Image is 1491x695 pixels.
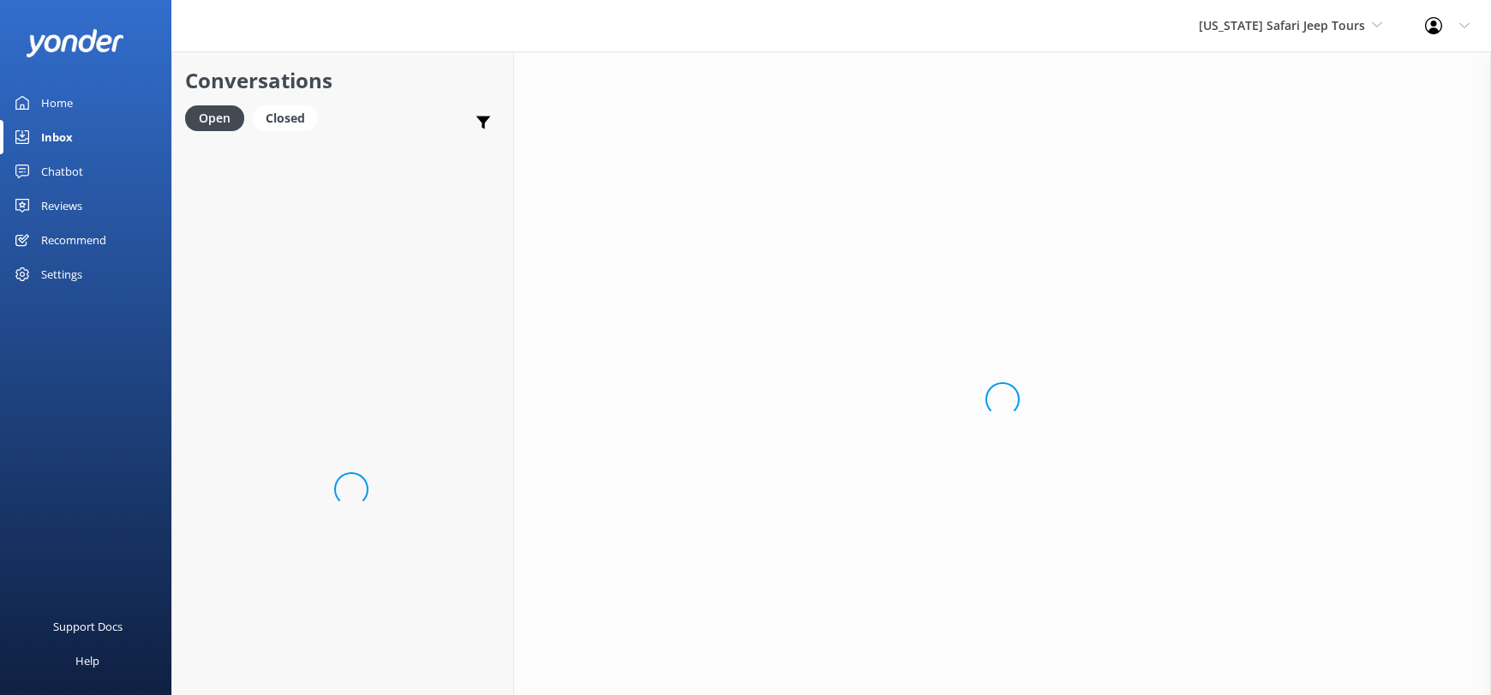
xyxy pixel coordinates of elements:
div: Chatbot [41,154,83,189]
div: Help [75,644,99,678]
img: yonder-white-logo.png [26,29,124,57]
span: [US_STATE] Safari Jeep Tours [1199,17,1365,33]
div: Recommend [41,223,106,257]
a: Open [185,108,253,127]
div: Open [185,105,244,131]
div: Support Docs [53,609,123,644]
h2: Conversations [185,64,500,97]
div: Reviews [41,189,82,223]
div: Home [41,86,73,120]
div: Inbox [41,120,73,154]
div: Settings [41,257,82,291]
div: Closed [253,105,318,131]
a: Closed [253,108,326,127]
